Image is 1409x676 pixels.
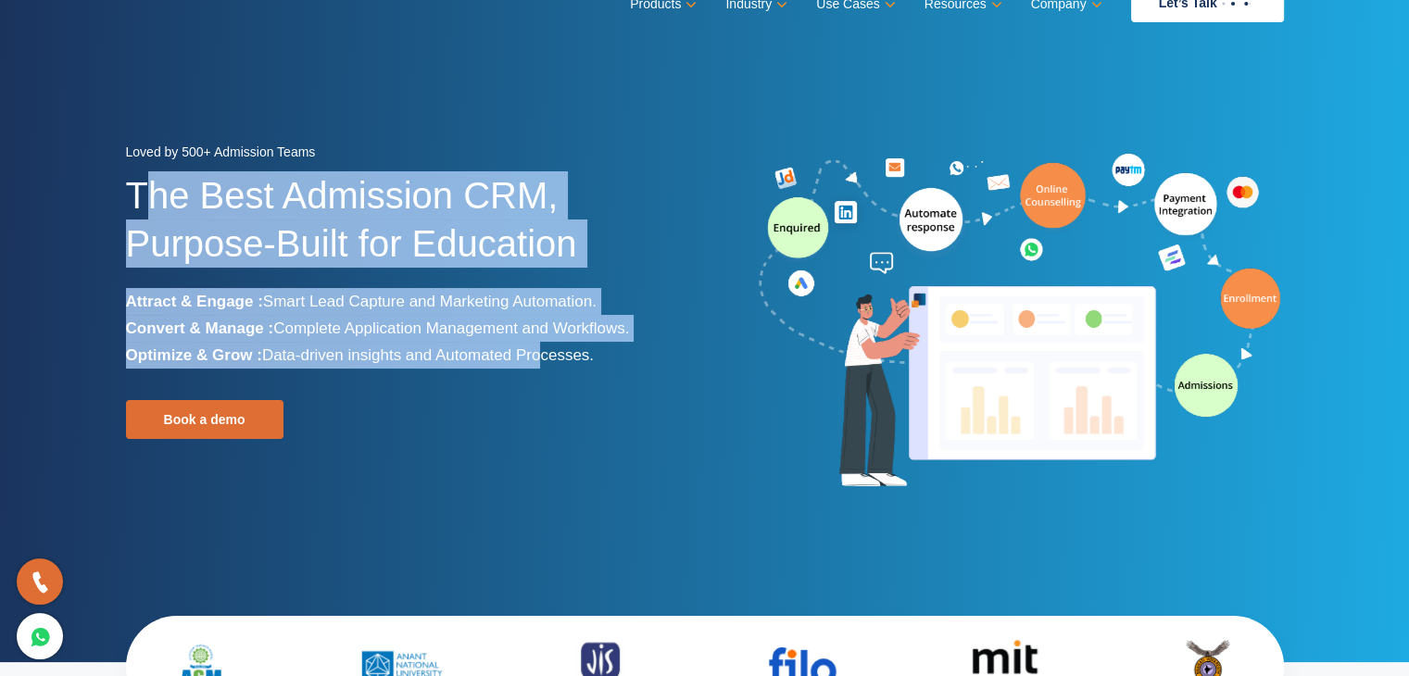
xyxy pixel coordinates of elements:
span: Smart Lead Capture and Marketing Automation. [263,293,597,310]
img: admission-software-home-page-header [756,149,1284,494]
b: Convert & Manage : [126,319,274,337]
h1: The Best Admission CRM, Purpose-Built for Education [126,171,691,288]
b: Optimize & Grow : [126,346,262,364]
a: Book a demo [126,400,283,439]
b: Attract & Engage : [126,293,263,310]
span: Complete Application Management and Workflows. [273,319,629,337]
div: Loved by 500+ Admission Teams [126,139,691,171]
span: Data-driven insights and Automated Processes. [262,346,594,364]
